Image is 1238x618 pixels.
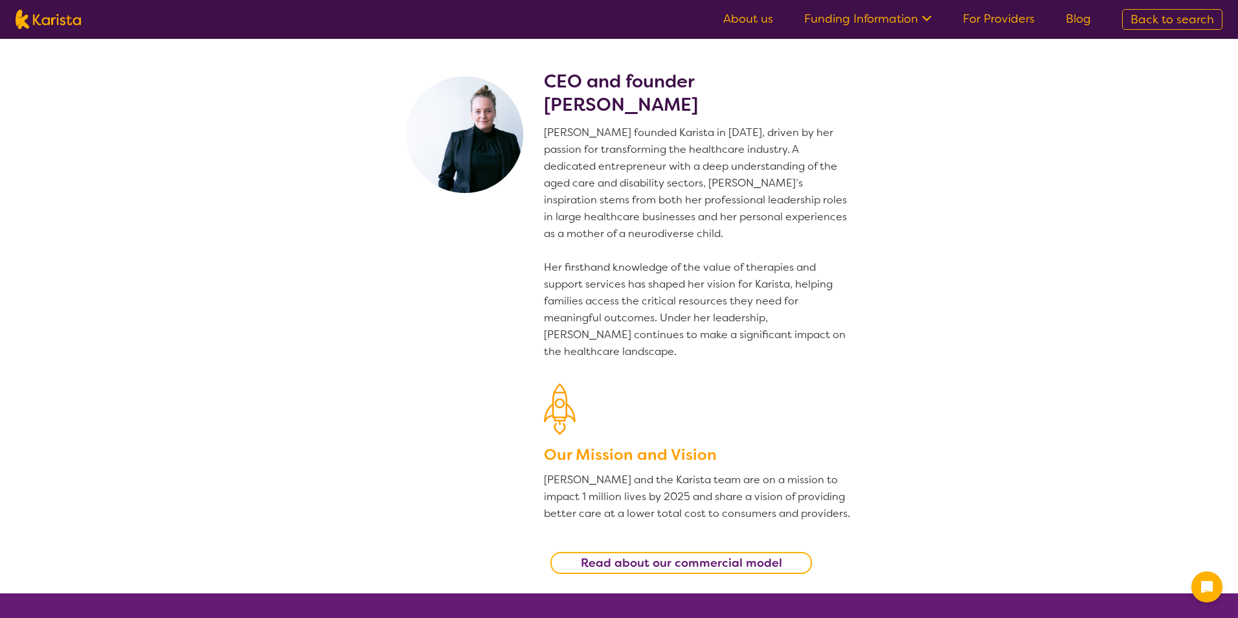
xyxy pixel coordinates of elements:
h2: CEO and founder [PERSON_NAME] [544,70,852,117]
span: Back to search [1131,12,1214,27]
img: Karista logo [16,10,81,29]
img: Our Mission [544,383,576,435]
p: [PERSON_NAME] and the Karista team are on a mission to impact 1 million lives by 2025 and share a... [544,472,852,522]
a: For Providers [963,11,1035,27]
h3: Our Mission and Vision [544,443,852,466]
a: About us [723,11,773,27]
a: Back to search [1122,9,1222,30]
b: Read about our commercial model [581,555,782,571]
a: Funding Information [804,11,932,27]
a: Blog [1066,11,1091,27]
p: [PERSON_NAME] founded Karista in [DATE], driven by her passion for transforming the healthcare in... [544,124,852,360]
